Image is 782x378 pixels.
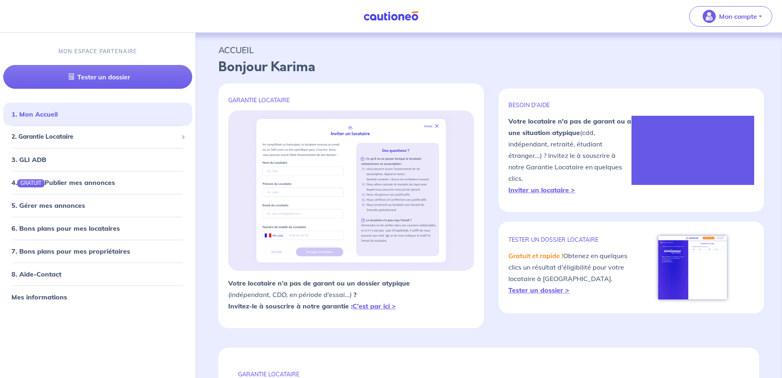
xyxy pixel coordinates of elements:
[360,11,422,21] img: Cautioneo
[3,266,192,282] div: 8. Aide-Contact
[218,43,759,57] p: ACCUEIL
[58,47,137,55] p: MON ESPACE PARTENAIRE
[228,97,474,104] p: GARANTIE LOCATAIRE
[3,174,192,191] div: 4.GRATUITPublier mes annonces
[3,129,192,145] div: 2. Garantie Locataire
[353,290,357,299] strong: ?
[228,302,396,310] strong: Invitez-le à souscrire à notre garantie :
[3,289,192,305] div: Mes informations
[654,232,731,304] img: simulateur.png
[11,224,120,232] a: 6. Bons plans pour mes locataires
[218,57,759,77] p: Bonjour Karima
[11,133,178,142] span: 2. Garantie Locataire
[3,220,192,236] div: 6. Bons plans pour mes locataires
[508,101,631,109] p: BESOIN D'AIDE
[508,250,631,296] p: Obtenez en quelques clics un résultat d'éligibilité pour votre locataire à [GEOGRAPHIC_DATA].
[719,11,757,21] p: Mon compte
[353,302,396,310] a: C’est par ici >
[11,201,85,209] a: 5. Gérer mes annonces
[508,117,631,137] strong: Votre locataire n'a pas de garant ou a une situation atypique
[11,110,58,119] a: 1. Mon Accueil
[508,115,631,196] p: (cdd, indépendant, retraité, étudiant étranger...) ? Invitez le à souscrire à notre Garantie Loca...
[3,243,192,259] div: 7. Bons plans pour mes propriétaires
[11,178,115,187] a: 4.GRATUITPublier mes annonces
[3,65,192,89] a: Tester un dossier
[3,197,192,214] div: 5. Gérer mes annonces
[508,252,563,260] em: Gratuit et rapide !
[11,155,46,164] a: 3. GLI ADB
[508,236,631,243] p: TESTER un dossier locataire
[3,151,192,168] div: 3. GLI ADB
[3,106,192,123] div: 1. Mon Accueil
[508,286,569,294] a: Tester un dossier >
[689,6,772,27] button: illu_account_valid_menu.svgMon compte
[508,186,575,194] a: Inviter un locataire >
[11,293,67,301] a: Mes informations
[11,247,130,255] a: 7. Bons plans pour mes propriétaires
[703,10,716,23] img: illu_account_valid_menu.svg
[228,279,410,287] strong: Votre locataire n’a pas de garant ou un dossier atypique
[248,110,454,271] img: invite.png
[228,290,352,299] em: (indépendant, CDD, en période d’essai...)
[238,371,739,378] p: GARANTIE LOCATAIRE
[11,270,61,278] a: 8. Aide-Contact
